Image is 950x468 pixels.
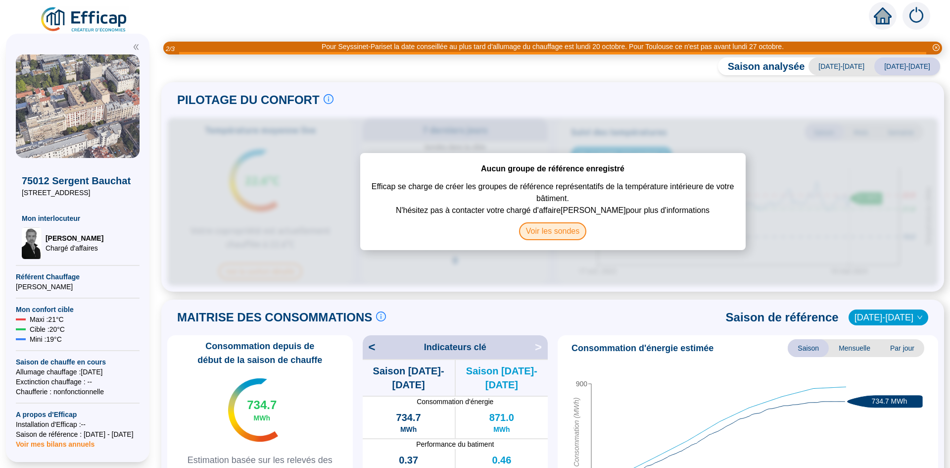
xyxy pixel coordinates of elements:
[718,59,805,73] span: Saison analysée
[519,222,587,240] span: Voir les sondes
[30,314,64,324] span: Maxi : 21 °C
[254,413,270,423] span: MWh
[177,92,320,108] span: PILOTAGE DU CONFORT
[22,213,134,223] span: Mon interlocuteur
[808,57,874,75] span: [DATE]-[DATE]
[396,411,421,424] span: 734.7
[902,2,930,30] img: alerts
[917,314,923,320] span: down
[363,439,548,449] span: Performance du batiment
[874,7,892,25] span: home
[456,364,548,392] span: Saison [DATE]-[DATE]
[46,243,103,253] span: Chargé d'affaires
[247,397,277,413] span: 734.7
[535,339,548,355] span: >
[571,341,713,355] span: Consommation d'énergie estimée
[16,357,140,367] span: Saison de chauffe en cours
[177,310,372,325] span: MAITRISE DES CONSOMMATIONS
[829,339,880,357] span: Mensuelle
[16,419,140,429] span: Installation d'Efficap : --
[363,397,548,407] span: Consommation d'énergie
[166,45,175,52] i: 2 / 3
[22,227,42,259] img: Chargé d'affaires
[726,310,839,325] span: Saison de référence
[16,429,140,439] span: Saison de référence : [DATE] - [DATE]
[492,453,511,467] span: 0.46
[22,188,134,198] span: [STREET_ADDRESS]
[40,6,129,34] img: efficap energie logo
[933,44,940,51] span: close-circle
[481,163,624,175] span: Aucun groupe de référence enregistré
[376,312,386,321] span: info-circle
[16,410,140,419] span: A propos d'Efficap
[880,339,924,357] span: Par jour
[399,453,418,467] span: 0.37
[30,334,62,344] span: Mini : 19 °C
[30,324,65,334] span: Cible : 20 °C
[171,339,349,367] span: Consommation depuis de début de la saison de chauffe
[133,44,140,51] span: double-left
[16,434,95,448] span: Voir mes bilans annuels
[400,424,417,434] span: MWh
[324,94,333,104] span: info-circle
[363,364,455,392] span: Saison [DATE]-[DATE]
[16,282,140,292] span: [PERSON_NAME]
[493,424,510,434] span: MWh
[363,339,376,355] span: <
[16,305,140,314] span: Mon confort cible
[16,367,140,377] span: Allumage chauffage : [DATE]
[16,272,140,282] span: Référent Chauffage
[855,310,922,325] span: 2021-2022
[572,398,580,467] tspan: Consommation (MWh)
[228,378,278,442] img: indicateur températures
[370,175,736,205] span: Efficap se charge de créer les groupes de référence représentatifs de la température intérieure d...
[22,174,134,188] span: 75012 Sergent Bauchat
[872,397,907,405] text: 734.7 MWh
[322,42,784,52] div: Pour Seyssinet-Pariset la date conseillée au plus tard d'allumage du chauffage est lundi 20 octob...
[424,340,486,354] span: Indicateurs clé
[16,377,140,387] span: Exctinction chauffage : --
[576,380,588,388] tspan: 900
[46,233,103,243] span: [PERSON_NAME]
[788,339,829,357] span: Saison
[396,205,710,222] span: N'hésitez pas à contacter votre chargé d'affaire [PERSON_NAME] pour plus d'informations
[16,387,140,397] span: Chaufferie : non fonctionnelle
[489,411,514,424] span: 871.0
[874,57,940,75] span: [DATE]-[DATE]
